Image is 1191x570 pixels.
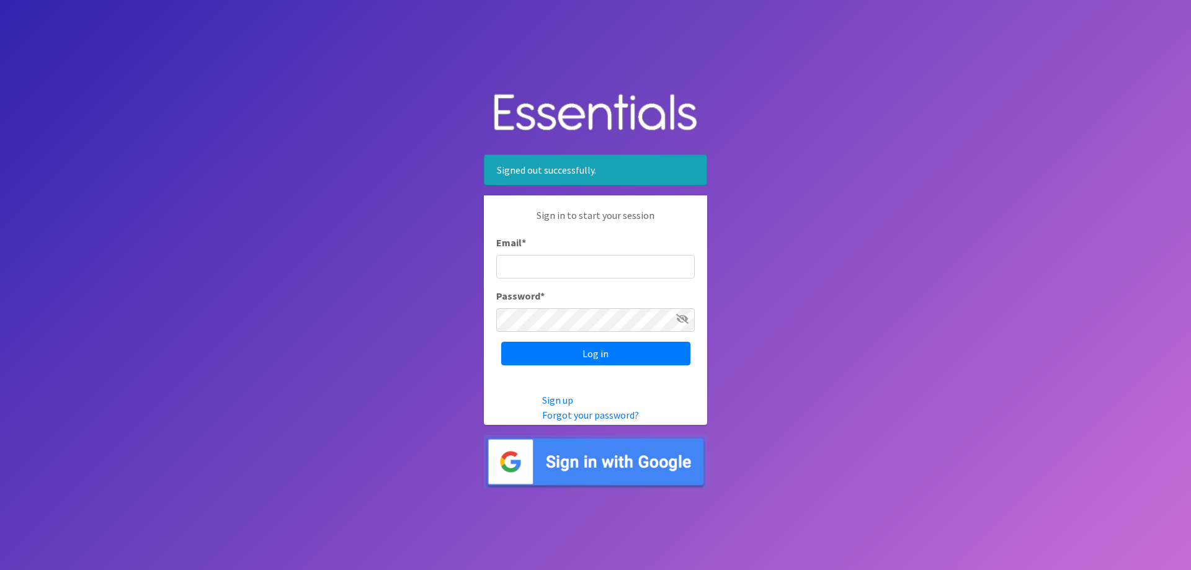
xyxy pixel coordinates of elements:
[522,236,526,249] abbr: required
[496,235,526,250] label: Email
[484,81,707,145] img: Human Essentials
[484,154,707,185] div: Signed out successfully.
[496,208,695,235] p: Sign in to start your session
[540,290,545,302] abbr: required
[542,394,573,406] a: Sign up
[542,409,639,421] a: Forgot your password?
[501,342,690,365] input: Log in
[496,288,545,303] label: Password
[484,435,707,489] img: Sign in with Google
